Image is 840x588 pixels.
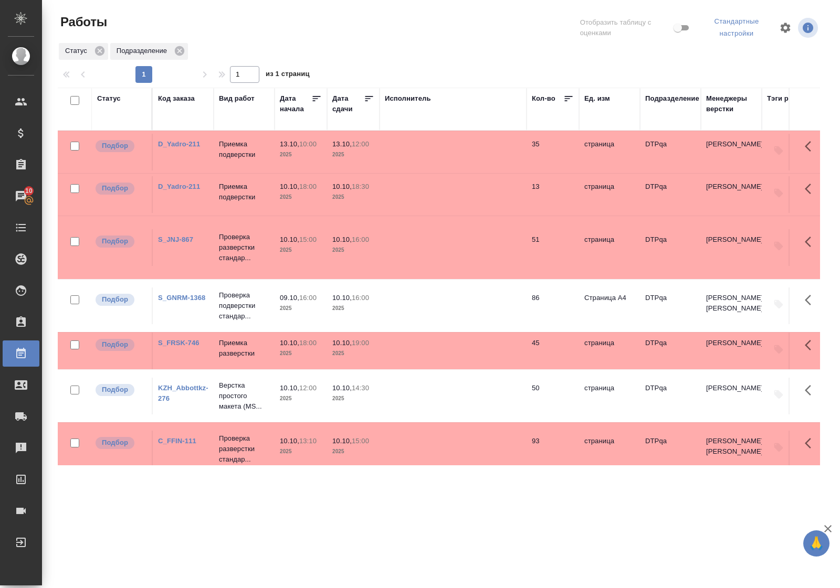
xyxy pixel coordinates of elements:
[94,338,146,352] div: Можно подбирать исполнителей
[280,348,322,359] p: 2025
[158,93,195,104] div: Код заказа
[352,236,369,243] p: 16:00
[767,436,790,459] button: Добавить тэги
[767,139,790,162] button: Добавить тэги
[640,287,701,324] td: DTPqa
[706,338,757,348] p: [PERSON_NAME]
[767,338,790,361] button: Добавить тэги
[94,436,146,450] div: Можно подбирать исполнителей
[158,183,200,190] a: D_Yadro-211
[584,93,610,104] div: Ед. изм
[640,431,701,467] td: DTPqa
[102,141,128,151] p: Подбор
[280,294,299,302] p: 09.10,
[352,183,369,190] p: 18:30
[65,46,91,56] p: Статус
[767,93,810,104] div: Тэги работы
[219,380,269,412] p: Верстка простого макета (MS...
[158,384,208,402] a: KZH_Abbottkz-276
[102,183,128,194] p: Подбор
[799,378,824,403] button: Здесь прячутся важные кнопки
[385,93,431,104] div: Исполнитель
[332,339,352,347] p: 10.10,
[59,43,108,60] div: Статус
[332,149,374,160] p: 2025
[706,139,757,149] p: [PERSON_NAME]
[158,339,199,347] a: S_FRSK-746
[767,181,790,205] button: Добавить тэги
[767,234,790,258] button: Добавить тэги
[280,140,299,148] p: 13.10,
[352,339,369,347] p: 19:00
[332,245,374,255] p: 2025
[102,437,128,448] p: Подбор
[299,339,317,347] p: 18:00
[280,384,299,392] p: 10.10,
[332,294,352,302] p: 10.10,
[799,431,824,456] button: Здесь прячутся важные кнопки
[706,234,757,245] p: [PERSON_NAME]
[94,383,146,397] div: Можно подбирать исполнителей
[158,294,205,302] a: S_GNRM-1368
[219,93,255,104] div: Вид работ
[767,293,790,316] button: Добавить тэги
[280,303,322,314] p: 2025
[266,68,310,83] span: из 1 страниц
[219,181,269,202] p: Приемка подверстки
[527,333,579,369] td: 45
[110,43,188,60] div: Подразделение
[640,176,701,213] td: DTPqa
[640,134,701,170] td: DTPqa
[102,236,128,247] p: Подбор
[280,446,322,457] p: 2025
[332,384,352,392] p: 10.10,
[299,183,317,190] p: 18:00
[299,384,317,392] p: 12:00
[640,378,701,414] td: DTPqa
[280,183,299,190] p: 10.10,
[332,437,352,445] p: 10.10,
[773,15,798,40] span: Настроить таблицу
[706,436,757,457] p: [PERSON_NAME], [PERSON_NAME]
[532,93,555,104] div: Кол-во
[332,93,364,114] div: Дата сдачи
[527,431,579,467] td: 93
[102,294,128,305] p: Подбор
[299,294,317,302] p: 16:00
[645,93,699,104] div: Подразделение
[798,18,820,38] span: Посмотреть информацию
[579,287,640,324] td: Страница А4
[706,293,757,314] p: [PERSON_NAME], [PERSON_NAME]
[579,431,640,467] td: страница
[579,229,640,266] td: страница
[280,93,311,114] div: Дата начала
[102,339,128,350] p: Подбор
[280,245,322,255] p: 2025
[299,236,317,243] p: 15:00
[579,176,640,213] td: страница
[219,290,269,322] p: Проверка подверстки стандар...
[280,149,322,160] p: 2025
[332,140,352,148] p: 13.10,
[352,294,369,302] p: 16:00
[579,134,640,170] td: страница
[280,339,299,347] p: 10.10,
[700,14,773,42] div: split button
[219,232,269,263] p: Проверка разверстки стандар...
[706,181,757,192] p: [PERSON_NAME]
[706,93,757,114] div: Менеджеры верстки
[527,176,579,213] td: 13
[527,134,579,170] td: 35
[97,93,121,104] div: Статус
[799,287,824,313] button: Здесь прячутся важные кнопки
[158,140,200,148] a: D_Yadro-211
[19,186,39,196] span: 10
[807,532,825,554] span: 🙏
[799,176,824,201] button: Здесь прячутся важные кнопки
[102,384,128,395] p: Подбор
[640,229,701,266] td: DTPqa
[527,287,579,324] td: 86
[280,236,299,243] p: 10.10,
[706,383,757,393] p: [PERSON_NAME]
[332,183,352,190] p: 10.10,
